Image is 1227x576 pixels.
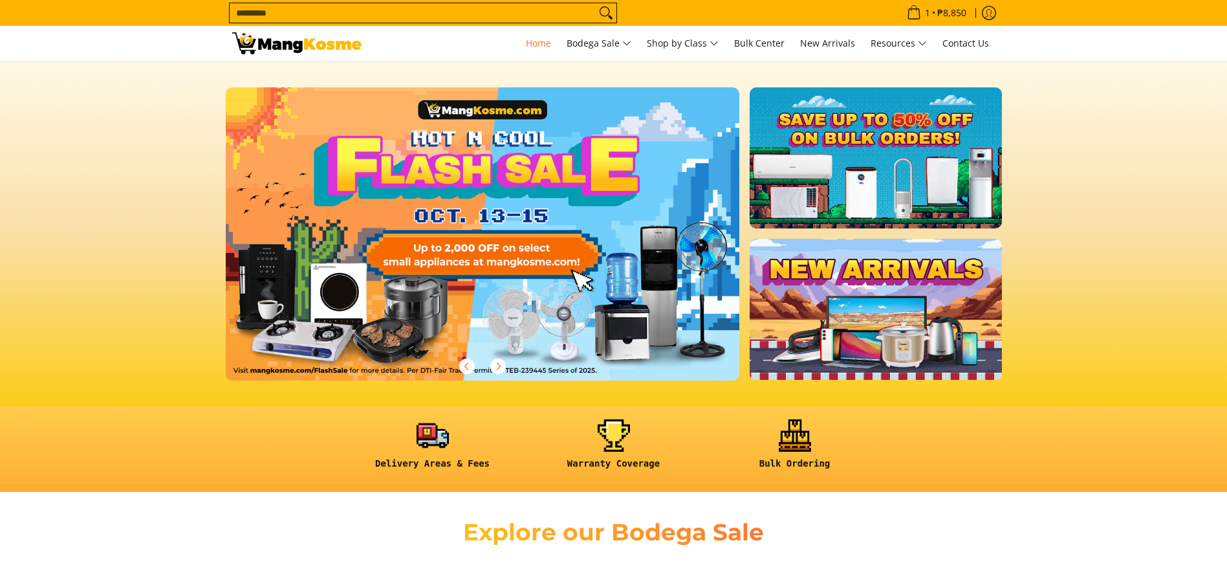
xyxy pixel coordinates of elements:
a: <h6><strong>Warranty Coverage</strong></h6> [530,419,698,480]
span: ₱8,850 [935,8,968,17]
img: Mang Kosme: Your Home Appliances Warehouse Sale Partner! [232,32,362,54]
span: • [903,6,970,20]
span: Bodega Sale [567,36,631,52]
a: <h6><strong>Bulk Ordering</strong></h6> [711,419,879,480]
a: Bulk Center [728,26,791,61]
span: 1 [923,8,932,17]
a: Home [519,26,558,61]
h2: Explore our Bodega Sale [426,518,801,547]
a: Bodega Sale [560,26,638,61]
span: Contact Us [942,37,989,49]
a: Contact Us [936,26,995,61]
button: Next [484,352,512,381]
span: Home [526,37,551,49]
span: New Arrivals [800,37,855,49]
button: Previous [453,352,481,381]
a: More [226,87,781,401]
span: Shop by Class [647,36,719,52]
a: <h6><strong>Delivery Areas & Fees</strong></h6> [349,419,517,480]
a: Shop by Class [640,26,725,61]
a: Resources [864,26,933,61]
a: New Arrivals [794,26,862,61]
span: Resources [871,36,927,52]
nav: Main Menu [375,26,995,61]
button: Search [596,3,616,23]
span: Bulk Center [734,37,785,49]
